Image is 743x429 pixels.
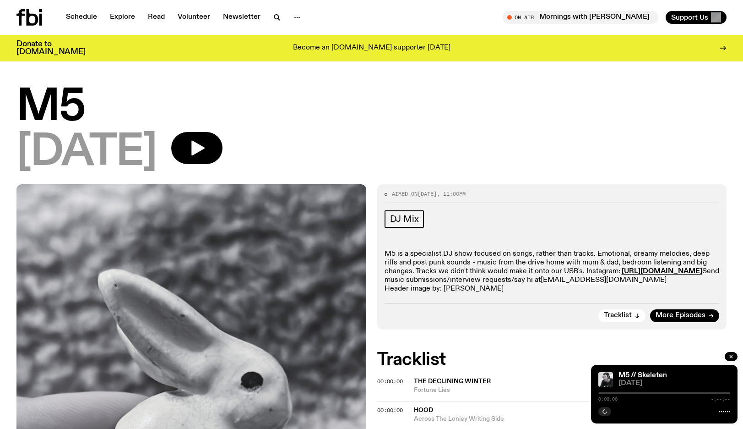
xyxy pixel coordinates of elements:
a: [URL][DOMAIN_NAME] [622,268,702,275]
span: 00:00:00 [377,407,403,414]
span: Across The Lonley Writing Side [414,415,727,423]
a: Schedule [60,11,103,24]
span: -:--:-- [711,397,730,401]
span: , 11:00pm [437,190,466,198]
span: Tracklist [604,312,632,319]
button: Support Us [666,11,727,24]
span: DJ Mix [390,214,419,224]
a: Read [142,11,170,24]
p: Become an [DOMAIN_NAME] supporter [DATE] [293,44,450,52]
span: Fortune Lies [414,386,727,395]
a: M5 // Skeleten [618,372,667,379]
span: [DATE] [418,190,437,198]
span: 00:00:00 [377,378,403,385]
h3: Donate to [DOMAIN_NAME] [16,40,86,56]
a: Newsletter [217,11,266,24]
p: M5 is a specialist DJ show focused on songs, rather than tracks. Emotional, dreamy melodies, deep... [385,250,720,294]
button: On AirMornings with [PERSON_NAME] / a [PERSON_NAME] guy (again) [503,11,658,24]
span: Support Us [671,13,708,22]
a: Explore [104,11,141,24]
button: 00:00:00 [377,408,403,413]
span: [DATE] [16,132,157,173]
h2: Tracklist [377,352,727,368]
a: More Episodes [650,309,719,322]
span: The Declining Winter [414,378,491,385]
a: DJ Mix [385,210,424,228]
span: More Episodes [656,312,705,319]
span: Hood [414,407,433,413]
button: 00:00:00 [377,379,403,384]
span: [DATE] [618,380,730,387]
a: Volunteer [172,11,216,24]
span: 0:00:00 [598,397,618,401]
a: [EMAIL_ADDRESS][DOMAIN_NAME] [541,276,667,284]
span: Aired on [392,190,418,198]
h1: M5 [16,87,727,128]
button: Tracklist [598,309,645,322]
